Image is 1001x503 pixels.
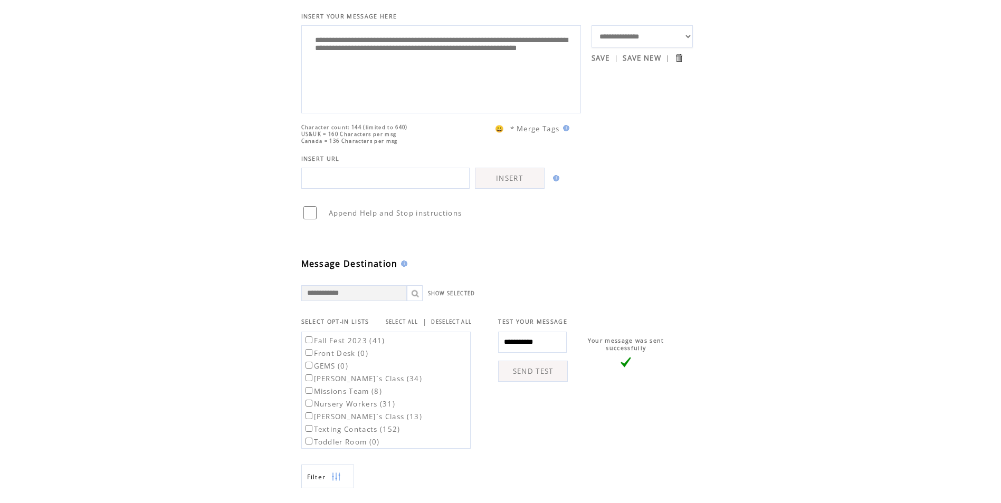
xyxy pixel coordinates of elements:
span: INSERT URL [301,155,340,162]
input: GEMS (0) [306,362,312,369]
span: Character count: 144 (limited to 640) [301,124,408,131]
input: Fall Fest 2023 (41) [306,336,312,343]
span: | [423,317,427,326]
a: SELECT ALL [386,318,418,325]
span: Append Help and Stop instructions [329,208,462,218]
span: | [665,53,670,63]
span: | [614,53,618,63]
label: Toddler Room (0) [303,437,380,447]
label: [PERSON_NAME]`s Class (34) [303,374,423,383]
input: Toddler Room (0) [306,438,312,444]
img: help.gif [550,175,559,181]
label: Missions Team (8) [303,386,383,396]
label: Front Desk (0) [303,349,369,358]
span: US&UK = 160 Characters per msg [301,131,397,138]
label: Texting Contacts (152) [303,424,401,434]
a: SHOW SELECTED [428,290,475,297]
span: SELECT OPT-IN LISTS [301,318,369,325]
label: [PERSON_NAME]`s Class (13) [303,412,423,421]
a: DESELECT ALL [431,318,472,325]
span: Show filters [307,472,326,481]
a: SAVE [592,53,610,63]
input: Front Desk (0) [306,349,312,356]
img: filters.png [331,465,341,489]
img: help.gif [560,125,569,131]
label: Nursery Workers (31) [303,399,396,409]
img: help.gif [398,260,407,267]
span: * Merge Tags [510,124,560,133]
input: Submit [674,53,684,63]
img: vLarge.png [621,357,631,367]
a: SEND TEST [498,361,568,382]
span: TEST YOUR MESSAGE [498,318,567,325]
span: Your message was sent successfully [588,337,664,352]
input: Nursery Workers (31) [306,400,312,407]
input: Texting Contacts (152) [306,425,312,432]
input: [PERSON_NAME]`s Class (13) [306,412,312,419]
label: GEMS (0) [303,361,349,371]
span: Canada = 136 Characters per msg [301,138,398,144]
a: Filter [301,465,354,488]
a: SAVE NEW [623,53,661,63]
input: [PERSON_NAME]`s Class (34) [306,374,312,381]
span: INSERT YOUR MESSAGE HERE [301,13,397,20]
label: Fall Fest 2023 (41) [303,336,385,345]
span: Message Destination [301,258,398,269]
input: Missions Team (8) [306,387,312,394]
a: INSERT [475,168,545,189]
span: 😀 [495,124,504,133]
